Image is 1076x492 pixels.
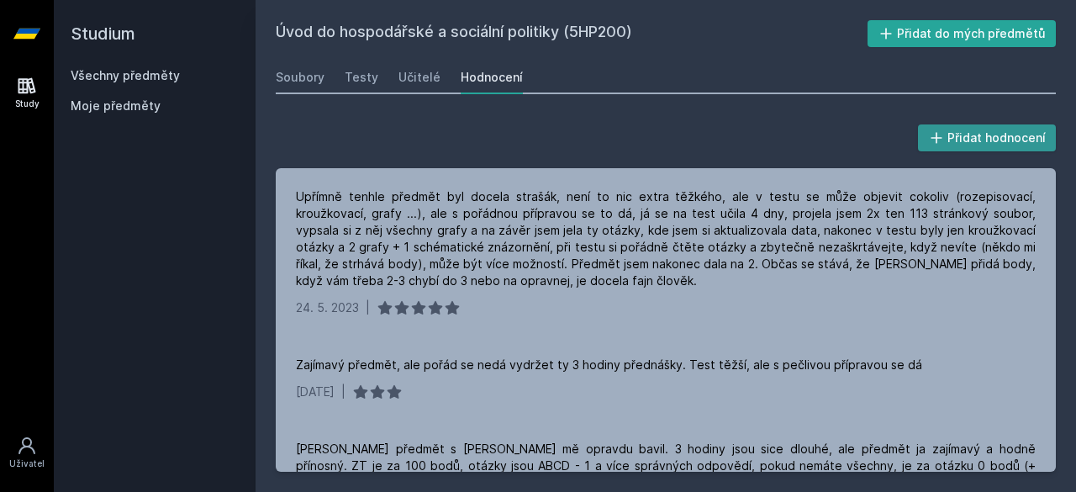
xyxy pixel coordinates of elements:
div: Zajímavý předmět, ale pořád se nedá vydržet ty 3 hodiny přednášky. Test těžší, ale s pečlivou pří... [296,357,922,373]
div: Soubory [276,69,324,86]
a: Učitelé [398,61,440,94]
div: [DATE] [296,384,335,400]
a: Uživatel [3,427,50,479]
a: Study [3,67,50,119]
div: Uživatel [9,458,45,470]
a: Soubory [276,61,324,94]
div: Testy [345,69,378,86]
h2: Úvod do hospodářské a sociální politiky (5HP200) [276,20,868,47]
a: Hodnocení [461,61,523,94]
div: | [341,384,345,400]
span: Moje předměty [71,98,161,114]
div: Učitelé [398,69,440,86]
button: Přidat hodnocení [918,124,1057,151]
div: Hodnocení [461,69,523,86]
a: Testy [345,61,378,94]
div: 24. 5. 2023 [296,299,359,316]
a: Všechny předměty [71,68,180,82]
div: Upřímně tenhle předmět byl docela strašák, není to nic extra těžkého, ale v testu se může objevit... [296,188,1036,289]
button: Přidat do mých předmětů [868,20,1057,47]
div: Study [15,98,40,110]
div: | [366,299,370,316]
